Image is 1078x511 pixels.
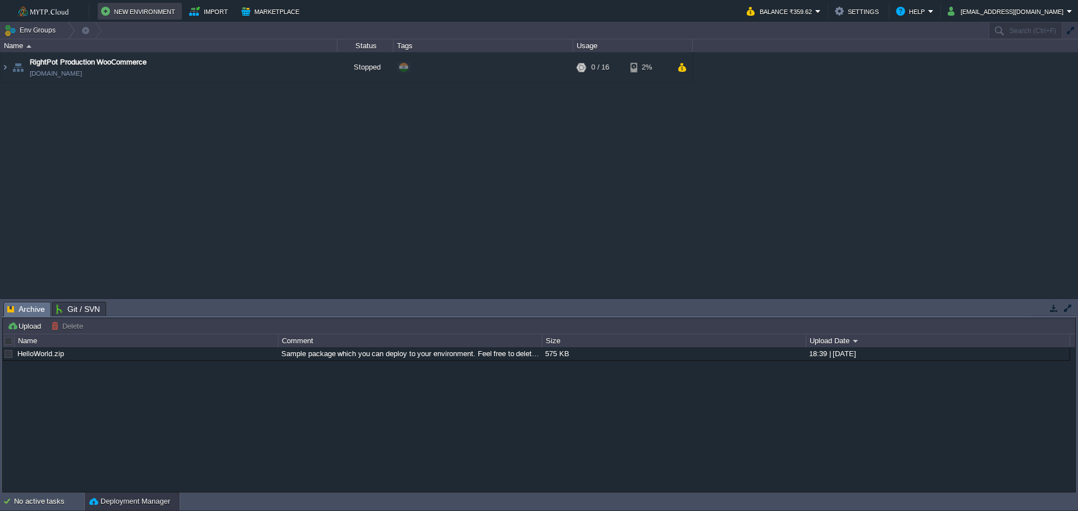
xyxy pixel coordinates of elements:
button: Import [189,4,231,18]
button: [EMAIL_ADDRESS][DOMAIN_NAME] [948,4,1067,18]
img: AMDAwAAAACH5BAEAAAAALAAAAAABAAEAAAICRAEAOw== [10,52,26,82]
div: Sample package which you can deploy to your environment. Feel free to delete and upload a package... [278,347,541,360]
div: Name [1,39,337,52]
div: Status [338,39,393,52]
div: Usage [574,39,692,52]
button: Delete [51,321,86,331]
div: Upload Date [807,334,1070,347]
span: Git / SVN [56,302,100,316]
div: Tags [394,39,573,52]
button: Upload [7,321,44,331]
div: No active tasks [14,492,84,510]
div: 2% [631,52,667,82]
div: 575 KB [542,347,805,360]
div: Size [543,334,806,347]
div: Stopped [337,52,394,82]
div: Name [15,334,278,347]
button: Deployment Manager [89,496,170,507]
button: Help [896,4,928,18]
a: [DOMAIN_NAME] [30,68,82,79]
div: Comment [279,334,542,347]
div: 0 / 16 [591,52,609,82]
a: HelloWorld.zip [17,349,64,358]
img: MyTP.Cloud [4,4,80,19]
button: Env Groups [4,22,60,38]
img: AMDAwAAAACH5BAEAAAAALAAAAAABAAEAAAICRAEAOw== [1,52,10,82]
button: Marketplace [241,4,303,18]
span: Archive [7,302,45,316]
button: Settings [835,4,882,18]
button: Balance ₹359.62 [747,4,815,18]
img: AMDAwAAAACH5BAEAAAAALAAAAAABAAEAAAICRAEAOw== [26,45,31,48]
div: 18:39 | [DATE] [806,347,1069,360]
button: New Environment [101,4,179,18]
a: RightPot Production WooCommerce [30,57,147,68]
